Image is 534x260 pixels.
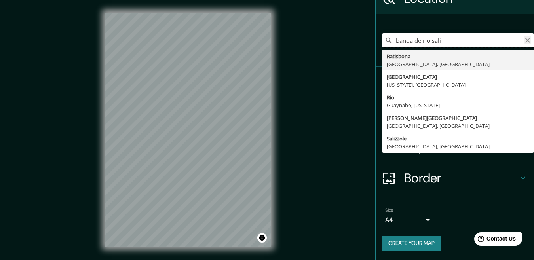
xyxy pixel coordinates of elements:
div: Salizzole [387,135,529,142]
canvas: Map [105,13,271,247]
div: Pins [376,67,534,99]
h4: Layout [404,139,518,154]
h4: Border [404,170,518,186]
div: [GEOGRAPHIC_DATA], [GEOGRAPHIC_DATA] [387,60,529,68]
div: Ratisbona [387,52,529,60]
div: [GEOGRAPHIC_DATA] [387,73,529,81]
div: Layout [376,131,534,162]
input: Pick your city or area [382,33,534,47]
button: Create your map [382,236,441,251]
div: Style [376,99,534,131]
div: [GEOGRAPHIC_DATA], [GEOGRAPHIC_DATA] [387,142,529,150]
div: [PERSON_NAME][GEOGRAPHIC_DATA] [387,114,529,122]
div: A4 [385,214,433,226]
div: [US_STATE], [GEOGRAPHIC_DATA] [387,81,529,89]
button: Toggle attribution [257,233,267,243]
button: Clear [524,36,531,44]
div: Guaynabo, [US_STATE] [387,101,529,109]
iframe: Help widget launcher [464,229,525,251]
label: Size [385,207,393,214]
div: Río [387,93,529,101]
div: Border [376,162,534,194]
div: [GEOGRAPHIC_DATA], [GEOGRAPHIC_DATA] [387,122,529,130]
